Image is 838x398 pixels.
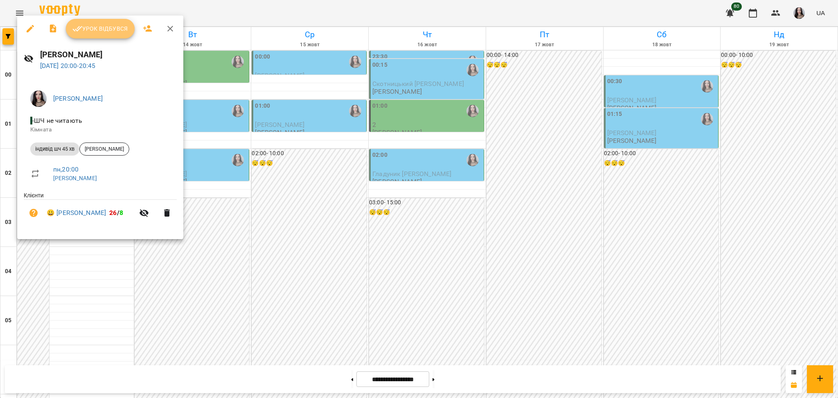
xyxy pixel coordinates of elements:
h6: [PERSON_NAME] [40,48,177,61]
div: [PERSON_NAME] [79,142,129,156]
span: 8 [119,209,123,217]
a: [PERSON_NAME] [53,175,97,181]
p: Кімната [30,126,170,134]
a: 😀 [PERSON_NAME] [47,208,106,218]
span: Урок відбувся [72,24,128,34]
ul: Клієнти [24,191,177,229]
a: [DATE] 20:00-20:45 [40,62,96,70]
button: Візит ще не сплачено. Додати оплату? [24,203,43,223]
a: пн , 20:00 [53,165,79,173]
b: / [109,209,123,217]
a: [PERSON_NAME] [53,95,103,102]
img: 23d2127efeede578f11da5c146792859.jpg [30,90,47,107]
span: [PERSON_NAME] [80,145,129,153]
button: Урок відбувся [66,19,135,38]
span: 26 [109,209,117,217]
span: індивід шч 45 хв [30,145,79,153]
span: - ШЧ не читають [30,117,84,124]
